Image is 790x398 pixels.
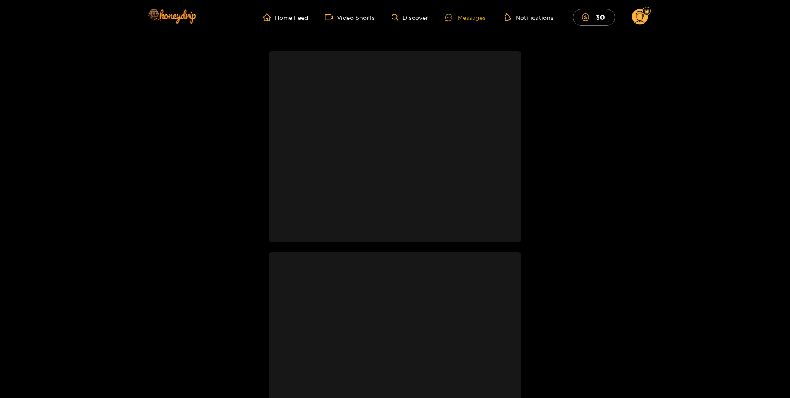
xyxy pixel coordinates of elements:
[263,13,275,21] span: home
[263,13,308,21] a: Home Feed
[644,9,649,14] img: Fan Level
[325,13,375,21] a: Video Shorts
[445,13,486,22] div: Messages
[573,9,615,25] button: 30
[594,13,606,21] mark: 30
[325,13,337,21] span: video-camera
[582,13,594,21] span: dollar
[502,13,556,21] button: Notifications
[392,14,428,21] a: Discover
